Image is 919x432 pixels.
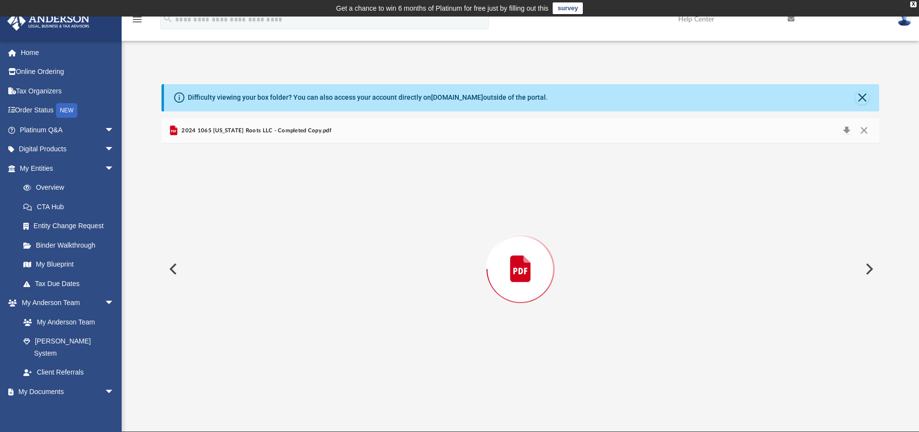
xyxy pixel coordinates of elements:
a: My Anderson Teamarrow_drop_down [7,293,124,313]
a: Home [7,43,129,62]
a: Order StatusNEW [7,101,129,121]
button: Next File [858,255,879,283]
a: Tax Due Dates [14,274,129,293]
div: close [910,1,917,7]
button: Close [855,91,869,105]
div: Preview [162,118,879,395]
a: My Blueprint [14,255,124,274]
a: My Entitiesarrow_drop_down [7,159,129,178]
span: arrow_drop_down [105,120,124,140]
a: CTA Hub [14,197,129,216]
a: [PERSON_NAME] System [14,332,124,363]
span: arrow_drop_down [105,140,124,160]
span: arrow_drop_down [105,293,124,313]
a: Digital Productsarrow_drop_down [7,140,129,159]
button: Previous File [162,255,183,283]
i: search [162,13,173,24]
a: Overview [14,178,129,198]
button: Download [838,124,855,138]
span: 2024 1065 [US_STATE] Roots LLC - Completed Copy.pdf [180,126,331,135]
a: Tax Organizers [7,81,129,101]
div: NEW [56,103,77,118]
span: arrow_drop_down [105,382,124,402]
div: Get a chance to win 6 months of Platinum for free just by filling out this [336,2,549,14]
a: My Documentsarrow_drop_down [7,382,124,401]
a: Online Ordering [7,62,129,82]
div: Difficulty viewing your box folder? You can also access your account directly on outside of the p... [188,92,548,103]
span: arrow_drop_down [105,159,124,179]
img: User Pic [897,12,912,26]
a: Client Referrals [14,363,124,382]
a: My Anderson Team [14,312,119,332]
button: Close [855,124,873,138]
a: survey [553,2,583,14]
a: Platinum Q&Aarrow_drop_down [7,120,129,140]
a: [DOMAIN_NAME] [431,93,483,101]
a: menu [131,18,143,25]
i: menu [131,14,143,25]
img: Anderson Advisors Platinum Portal [4,12,92,31]
a: Entity Change Request [14,216,129,236]
a: Binder Walkthrough [14,235,129,255]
